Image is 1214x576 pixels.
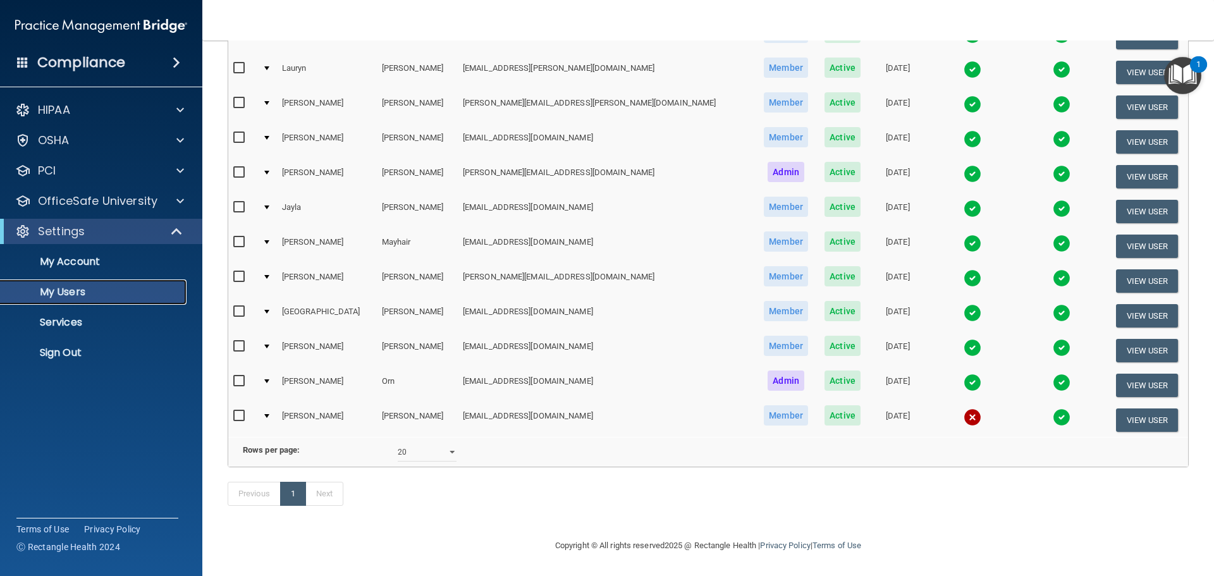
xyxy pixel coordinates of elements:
[277,298,377,333] td: [GEOGRAPHIC_DATA]
[377,368,458,403] td: Orn
[1116,269,1179,293] button: View User
[1116,130,1179,154] button: View User
[964,200,981,218] img: tick.e7d51cea.svg
[869,229,928,264] td: [DATE]
[1053,61,1070,78] img: tick.e7d51cea.svg
[8,286,181,298] p: My Users
[1053,339,1070,357] img: tick.e7d51cea.svg
[305,482,343,506] a: Next
[825,336,861,356] span: Active
[1116,61,1179,84] button: View User
[764,92,808,113] span: Member
[768,162,804,182] span: Admin
[377,333,458,368] td: [PERSON_NAME]
[377,90,458,125] td: [PERSON_NAME]
[764,336,808,356] span: Member
[458,403,756,437] td: [EMAIL_ADDRESS][DOMAIN_NAME]
[760,541,810,550] a: Privacy Policy
[458,298,756,333] td: [EMAIL_ADDRESS][DOMAIN_NAME]
[869,368,928,403] td: [DATE]
[38,224,85,239] p: Settings
[37,54,125,71] h4: Compliance
[1164,57,1201,94] button: Open Resource Center, 1 new notification
[458,125,756,159] td: [EMAIL_ADDRESS][DOMAIN_NAME]
[869,333,928,368] td: [DATE]
[277,333,377,368] td: [PERSON_NAME]
[1053,130,1070,148] img: tick.e7d51cea.svg
[964,130,981,148] img: tick.e7d51cea.svg
[228,482,281,506] a: Previous
[764,58,808,78] span: Member
[825,162,861,182] span: Active
[1053,408,1070,426] img: tick.e7d51cea.svg
[38,102,70,118] p: HIPAA
[1053,235,1070,252] img: tick.e7d51cea.svg
[277,264,377,298] td: [PERSON_NAME]
[1116,235,1179,258] button: View User
[1053,200,1070,218] img: tick.e7d51cea.svg
[825,58,861,78] span: Active
[15,102,184,118] a: HIPAA
[280,482,306,506] a: 1
[458,159,756,194] td: [PERSON_NAME][EMAIL_ADDRESS][DOMAIN_NAME]
[38,193,157,209] p: OfficeSafe University
[15,163,184,178] a: PCI
[825,197,861,217] span: Active
[377,55,458,90] td: [PERSON_NAME]
[1053,95,1070,113] img: tick.e7d51cea.svg
[15,193,184,209] a: OfficeSafe University
[764,127,808,147] span: Member
[825,127,861,147] span: Active
[377,298,458,333] td: [PERSON_NAME]
[825,371,861,391] span: Active
[458,194,756,229] td: [EMAIL_ADDRESS][DOMAIN_NAME]
[812,541,861,550] a: Terms of Use
[15,133,184,148] a: OSHA
[8,346,181,359] p: Sign Out
[869,403,928,437] td: [DATE]
[458,229,756,264] td: [EMAIL_ADDRESS][DOMAIN_NAME]
[764,301,808,321] span: Member
[869,159,928,194] td: [DATE]
[964,165,981,183] img: tick.e7d51cea.svg
[825,231,861,252] span: Active
[277,90,377,125] td: [PERSON_NAME]
[377,125,458,159] td: [PERSON_NAME]
[825,92,861,113] span: Active
[277,194,377,229] td: Jayla
[768,371,804,391] span: Admin
[277,403,377,437] td: [PERSON_NAME]
[869,194,928,229] td: [DATE]
[377,159,458,194] td: [PERSON_NAME]
[1116,165,1179,188] button: View User
[964,269,981,287] img: tick.e7d51cea.svg
[869,264,928,298] td: [DATE]
[764,266,808,286] span: Member
[964,235,981,252] img: tick.e7d51cea.svg
[15,224,183,239] a: Settings
[964,374,981,391] img: tick.e7d51cea.svg
[377,194,458,229] td: [PERSON_NAME]
[764,197,808,217] span: Member
[964,408,981,426] img: cross.ca9f0e7f.svg
[8,255,181,268] p: My Account
[1116,304,1179,328] button: View User
[964,61,981,78] img: tick.e7d51cea.svg
[869,90,928,125] td: [DATE]
[38,163,56,178] p: PCI
[38,133,70,148] p: OSHA
[869,55,928,90] td: [DATE]
[1116,408,1179,432] button: View User
[964,339,981,357] img: tick.e7d51cea.svg
[1053,269,1070,287] img: tick.e7d51cea.svg
[964,95,981,113] img: tick.e7d51cea.svg
[8,316,181,329] p: Services
[1053,165,1070,183] img: tick.e7d51cea.svg
[1116,339,1179,362] button: View User
[277,55,377,90] td: Lauryn
[16,523,69,536] a: Terms of Use
[764,231,808,252] span: Member
[277,125,377,159] td: [PERSON_NAME]
[764,405,808,426] span: Member
[1196,64,1201,81] div: 1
